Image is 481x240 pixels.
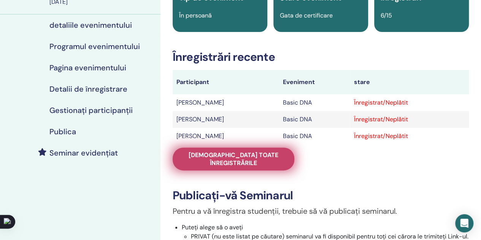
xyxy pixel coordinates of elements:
td: [PERSON_NAME] [173,111,279,128]
span: Gata de certificare [280,11,333,19]
td: [PERSON_NAME] [173,94,279,111]
h4: Seminar evidențiat [49,148,118,157]
td: [PERSON_NAME] [173,128,279,145]
div: Înregistrat/Neplătit [354,98,465,107]
td: Basic DNA [279,94,350,111]
h3: Înregistrări recente [173,50,469,64]
h4: Gestionați participanții [49,106,133,115]
div: Open Intercom Messenger [455,214,473,232]
th: Eveniment [279,70,350,94]
span: În persoană [179,11,212,19]
div: Înregistrat/Neplătit [354,132,465,141]
span: 6/15 [381,11,392,19]
h4: Pagina evenimentului [49,63,126,72]
td: Basic DNA [279,128,350,145]
th: Participant [173,70,279,94]
th: stare [350,70,469,94]
a: [DEMOGRAPHIC_DATA] toate înregistrările [173,148,294,170]
td: Basic DNA [279,111,350,128]
h4: Publica [49,127,76,136]
h4: detaliile evenimentului [49,21,132,30]
h4: Programul evenimentului [49,42,140,51]
span: [DEMOGRAPHIC_DATA] toate înregistrările [182,151,285,167]
div: Înregistrat/Neplătit [354,115,465,124]
h3: Publicați-vă Seminarul [173,189,469,202]
p: Pentru a vă înregistra studenții, trebuie să vă publicați seminarul. [173,205,469,217]
h4: Detalii de înregistrare [49,84,127,94]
